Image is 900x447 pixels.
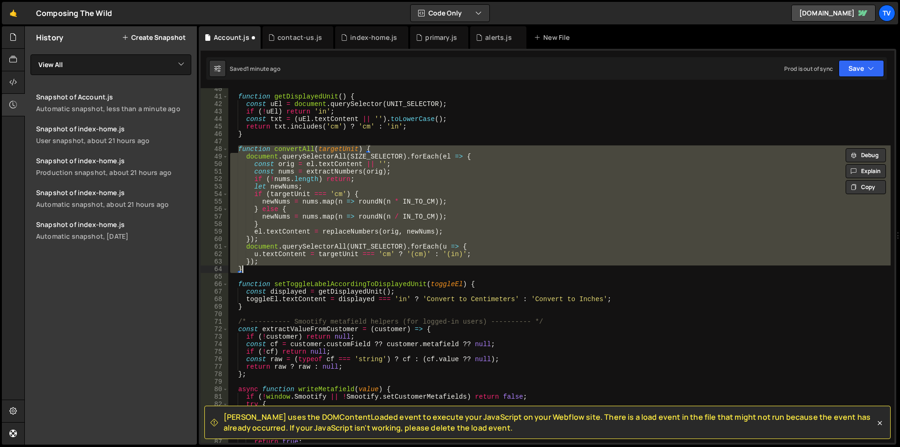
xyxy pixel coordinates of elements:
[846,148,886,162] button: Debug
[201,183,228,190] div: 53
[201,258,228,265] div: 63
[201,228,228,235] div: 59
[201,108,228,115] div: 43
[30,151,197,182] a: Snapshot of index-home.js Production snapshot, about 21 hours ago
[201,280,228,288] div: 66
[485,33,511,42] div: alerts.js
[534,33,573,42] div: New File
[201,438,228,446] div: 87
[201,85,228,93] div: 40
[201,288,228,295] div: 67
[846,164,886,178] button: Explain
[201,130,228,138] div: 46
[201,115,228,123] div: 44
[201,190,228,198] div: 54
[277,33,322,42] div: contact-us.js
[36,188,191,197] div: Snapshot of index-home.js
[201,303,228,311] div: 69
[878,5,895,22] a: TV
[201,386,228,393] div: 80
[214,33,249,42] div: Account.js
[201,318,228,326] div: 71
[36,124,191,133] div: Snapshot of index-home.js
[201,416,228,423] div: 84
[30,87,197,119] a: Snapshot of Account.jsAutomatic snapshot, less than a minute ago
[201,175,228,183] div: 52
[30,119,197,151] a: Snapshot of index-home.js User snapshot, about 21 hours ago
[201,356,228,363] div: 76
[201,265,228,273] div: 64
[2,2,25,24] a: 🤙
[201,273,228,280] div: 65
[784,65,833,73] div: Prod is out of sync
[201,145,228,153] div: 48
[839,60,884,77] button: Save
[201,235,228,243] div: 60
[30,214,197,246] a: Snapshot of index-home.js Automatic snapshot, [DATE]
[201,205,228,213] div: 56
[201,220,228,228] div: 58
[201,371,228,378] div: 78
[201,333,228,341] div: 73
[36,8,112,19] div: Composing The Wild
[201,213,228,220] div: 57
[36,168,191,177] div: Production snapshot, about 21 hours ago
[122,34,186,41] button: Create Snapshot
[201,423,228,431] div: 85
[201,363,228,371] div: 77
[36,32,63,43] h2: History
[201,243,228,250] div: 61
[201,348,228,356] div: 75
[201,378,228,386] div: 79
[201,250,228,258] div: 62
[36,220,191,229] div: Snapshot of index-home.js
[201,401,228,408] div: 82
[201,123,228,130] div: 45
[201,431,228,438] div: 86
[36,104,191,113] div: Automatic snapshot, less than a minute ago
[425,33,457,42] div: primary.js
[36,92,191,101] div: Snapshot of Account.js
[201,168,228,175] div: 51
[201,100,228,108] div: 42
[201,138,228,145] div: 47
[846,180,886,194] button: Copy
[201,326,228,333] div: 72
[201,311,228,318] div: 70
[201,393,228,401] div: 81
[36,136,191,145] div: User snapshot, about 21 hours ago
[201,295,228,303] div: 68
[36,156,191,165] div: Snapshot of index-home.js
[201,198,228,205] div: 55
[201,160,228,168] div: 50
[791,5,876,22] a: [DOMAIN_NAME]
[247,65,280,73] div: 1 minute ago
[30,182,197,214] a: Snapshot of index-home.js Automatic snapshot, about 21 hours ago
[201,408,228,416] div: 83
[36,232,191,241] div: Automatic snapshot, [DATE]
[201,153,228,160] div: 49
[230,65,280,73] div: Saved
[36,200,191,209] div: Automatic snapshot, about 21 hours ago
[201,341,228,348] div: 74
[201,93,228,100] div: 41
[411,5,489,22] button: Code Only
[224,412,875,433] span: [PERSON_NAME] uses the DOMContentLoaded event to execute your JavaScript on your Webflow site. Th...
[350,33,397,42] div: index-home.js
